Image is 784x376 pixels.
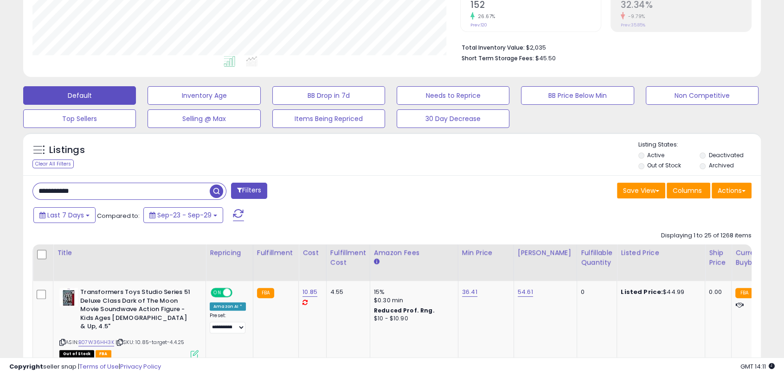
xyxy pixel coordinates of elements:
button: Filters [231,183,267,199]
span: Last 7 Days [47,210,84,220]
small: Amazon Fees. [374,258,379,266]
a: Terms of Use [79,362,119,371]
button: Sep-23 - Sep-29 [143,207,223,223]
button: BB Drop in 7d [272,86,385,105]
p: Listing States: [638,140,761,149]
small: Prev: 35.85% [621,22,645,28]
div: Repricing [210,248,249,258]
button: 30 Day Decrease [397,109,509,128]
a: 54.61 [518,287,533,297]
button: Non Competitive [646,86,758,105]
label: Archived [709,161,734,169]
div: Cost [302,248,322,258]
button: Save View [617,183,665,198]
a: 10.85 [302,287,317,297]
div: Fulfillment Cost [330,248,366,268]
span: 2025-10-7 14:11 GMT [740,362,775,371]
button: BB Price Below Min [521,86,634,105]
h5: Listings [49,144,85,157]
div: Fulfillable Quantity [581,248,613,268]
div: seller snap | | [9,363,161,371]
div: $0.30 min [374,296,451,305]
strong: Copyright [9,362,43,371]
span: ON [212,289,223,297]
div: Listed Price [621,248,701,258]
button: Actions [712,183,752,198]
span: $45.50 [535,54,556,63]
button: Needs to Reprice [397,86,509,105]
span: Sep-23 - Sep-29 [157,210,212,220]
div: Displaying 1 to 25 of 1268 items [661,231,752,240]
div: Amazon AI * [210,302,246,311]
div: $10 - $10.90 [374,315,451,323]
a: B07W36HH3K [78,338,114,346]
small: Prev: 120 [470,22,487,28]
b: Transformers Toys Studio Series 51 Deluxe Class Dark of The Moon Movie Soundwave Action Figure - ... [80,288,193,333]
small: -9.79% [625,13,645,20]
b: Short Term Storage Fees: [462,54,534,62]
label: Active [647,151,664,159]
a: Privacy Policy [120,362,161,371]
button: Default [23,86,136,105]
div: Clear All Filters [32,159,74,168]
span: | SKU: 10.85-target-4.4.25 [116,338,184,346]
div: 4.55 [330,288,363,296]
button: Columns [667,183,710,198]
a: 36.41 [462,287,477,297]
button: Selling @ Max [148,109,260,128]
button: Items Being Repriced [272,109,385,128]
span: Columns [673,186,702,195]
label: Out of Stock [647,161,681,169]
div: Amazon Fees [374,248,454,258]
div: 0 [581,288,610,296]
button: Last 7 Days [33,207,96,223]
div: Ship Price [709,248,727,268]
span: OFF [231,289,246,297]
small: FBA [257,288,274,298]
b: Reduced Prof. Rng. [374,306,435,314]
li: $2,035 [462,41,745,52]
div: $44.99 [621,288,698,296]
b: Listed Price: [621,287,663,296]
div: Current Buybox Price [735,248,783,268]
div: [PERSON_NAME] [518,248,573,258]
div: 0.00 [709,288,724,296]
b: Total Inventory Value: [462,44,525,51]
img: 51WdDA0m11L._SL40_.jpg [59,288,78,306]
div: 15% [374,288,451,296]
small: FBA [735,288,752,298]
div: Preset: [210,312,246,333]
button: Top Sellers [23,109,136,128]
div: Fulfillment [257,248,295,258]
label: Deactivated [709,151,744,159]
span: Compared to: [97,211,140,220]
small: 26.67% [475,13,495,20]
button: Inventory Age [148,86,260,105]
div: Title [57,248,202,258]
div: Min Price [462,248,510,258]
